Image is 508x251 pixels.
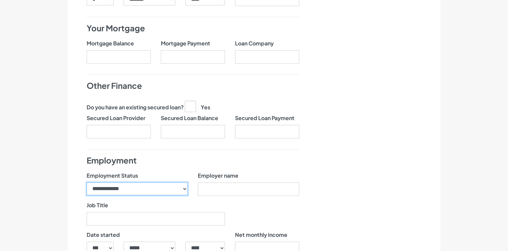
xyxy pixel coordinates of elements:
[161,39,210,47] label: Mortgage Payment
[87,155,299,166] h4: Employment
[161,114,218,122] label: Secured Loan Balance
[87,103,184,111] label: Do you have an existing secured loan?
[87,80,299,92] h4: Other Finance
[235,231,287,239] label: Net monthly income
[87,114,145,122] label: Secured Loan Provider
[235,39,274,47] label: Loan Company
[198,172,238,180] label: Employer name
[87,23,299,34] h4: Your Mortgage
[185,101,210,111] label: Yes
[87,201,108,209] label: Job Title
[235,114,294,122] label: Secured Loan Payment
[87,39,134,47] label: Mortgage Balance
[87,231,120,239] label: Date started
[87,172,138,180] label: Employment Status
